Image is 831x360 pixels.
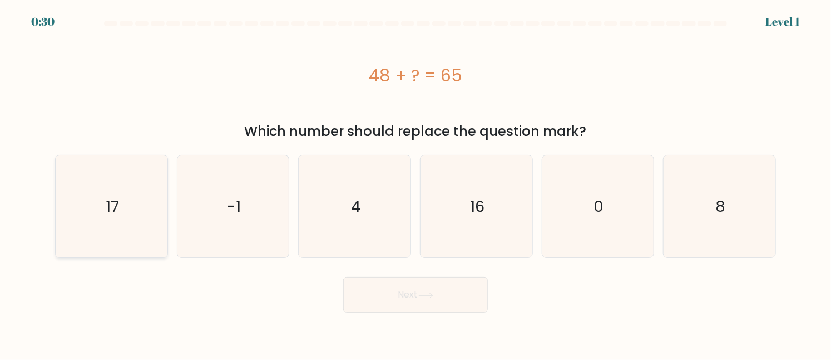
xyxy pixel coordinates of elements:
[62,121,769,142] div: Which number should replace the question mark?
[31,13,55,30] div: 0:30
[351,196,360,217] text: 4
[715,196,725,217] text: 8
[227,196,241,217] text: -1
[470,196,485,217] text: 16
[594,196,604,217] text: 0
[106,196,119,217] text: 17
[55,63,776,88] div: 48 + ? = 65
[765,13,800,30] div: Level 1
[343,277,488,313] button: Next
